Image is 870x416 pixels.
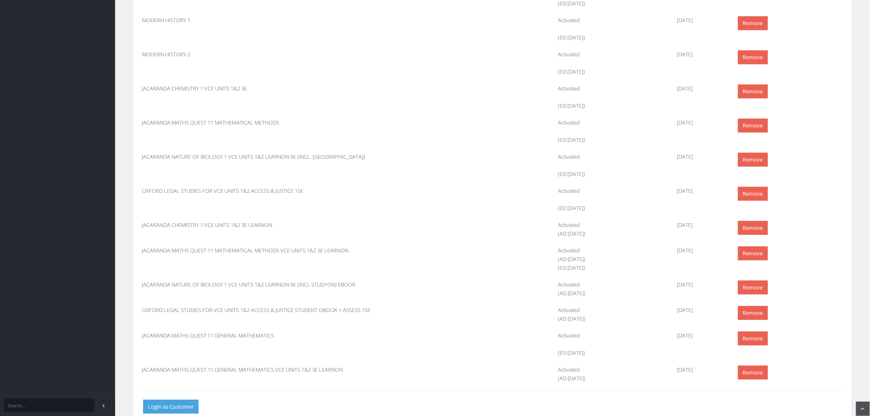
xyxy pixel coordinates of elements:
[552,331,671,357] div: Activated (ED:[DATE])
[552,50,671,76] div: Activated (ED:[DATE])
[552,365,671,383] div: Activated (AD:[DATE])
[136,187,433,195] div: OXFORD LEGAL STUDIES FOR VCE UNITS 1&2 ACCESS & JUSTICE 15E
[136,280,433,289] div: JACARANDA NATURE OF BIOLOGY 1 VCE UNITS 1&2 LEARNON 6E (INCL STUDYON) EBOOK
[738,331,768,346] a: Remove
[143,400,199,414] button: Login as Customer
[671,246,731,255] div: [DATE]
[738,153,768,167] a: Remove
[552,16,671,42] div: Activated (ED:[DATE])
[738,118,768,133] a: Remove
[671,280,731,289] div: [DATE]
[671,50,731,59] div: [DATE]
[738,187,768,201] a: Remove
[671,365,731,374] div: [DATE]
[671,118,731,127] div: [DATE]
[738,280,768,295] a: Remove
[671,306,731,314] div: [DATE]
[552,118,671,144] div: Activated (ED:[DATE])
[671,187,731,195] div: [DATE]
[671,153,731,161] div: [DATE]
[552,221,671,238] div: Activated (AD:[DATE])
[552,280,671,298] div: Activated (AD:[DATE])
[552,246,671,272] div: Activated (AD:[DATE]) (ED:[DATE])
[671,331,731,340] div: [DATE]
[738,365,768,380] a: Remove
[136,306,433,314] div: OXFORD LEGAL STUDIES FOR VCE UNITS 1&2 ACCESS & JUSTICE STUDENT OBOOK + ASSESS 15E
[738,50,768,65] a: Remove
[136,246,433,255] div: JACARANDA MATHS QUEST 11 MATHEMATICAL METHODS VCE UNITS 1&2 3E LEARNON
[671,16,731,25] div: [DATE]
[136,118,433,127] div: JACARANDA MATHS QUEST 11 MATHEMATICAL METHODS
[738,84,768,99] a: Remove
[738,246,768,261] a: Remove
[671,221,731,229] div: [DATE]
[738,16,768,30] a: Remove
[738,306,768,320] a: Remove
[552,84,671,110] div: Activated (ED:[DATE])
[738,221,768,235] a: Remove
[136,16,433,25] div: MODERN HISTORY 1
[4,399,94,412] input: Search...
[552,153,671,178] div: Activated (ED:[DATE])
[136,50,433,59] div: MODERN HISTORY 2
[552,187,671,213] div: Activated (ED:[DATE])
[136,153,433,161] div: JACARANDA NATURE OF BIOLOGY 1 VCE UNITS 1&2 LEARNON 6E (INCL. [GEOGRAPHIC_DATA])
[671,84,731,93] div: [DATE]
[136,221,433,229] div: JACARANDA CHEMISTRY 1 VCE UNITS 1&2 3E LEARNON
[136,365,433,374] div: JACARANDA MATHS QUEST 11 GENERAL MATHEMATICS VCE UNITS 1&2 3E LEARNON
[136,331,433,340] div: JACARANDA MATHS QUEST 11 GENERAL MATHEMATICS
[552,306,671,323] div: Activated (AD:[DATE])
[136,84,433,93] div: JACARANDA CHEMISTRY 1 VCE UNITS 1&2 3E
